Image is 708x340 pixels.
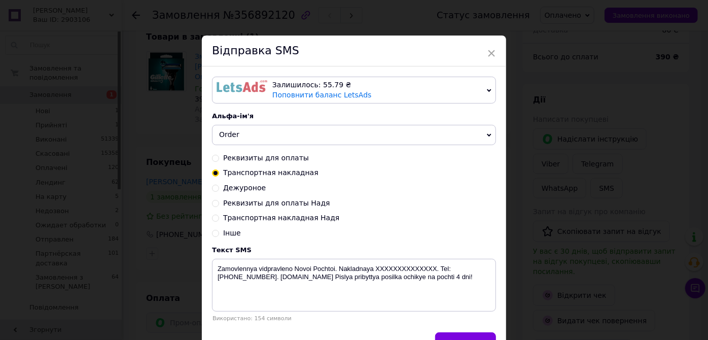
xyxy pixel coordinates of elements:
[223,229,241,237] span: Інше
[223,154,309,162] span: Реквизиты для оплаты
[223,214,339,222] span: Транспортная накладная Надя
[223,168,318,177] span: Транспортная накладная
[212,112,254,120] span: Альфа-ім'я
[202,36,506,66] div: Відправка SMS
[223,199,330,207] span: Реквизиты для оплаты Надя
[487,45,496,62] span: ×
[212,259,496,312] textarea: Zamovlennya vidpravleno Novoi Pochtoi. Nakladnaya XXXXXXXXXXXXXX. Tel: [PHONE_NUMBER]. [DOMAIN_NA...
[272,91,372,99] a: Поповнити баланс LetsAds
[223,184,266,192] span: Дежуроное
[272,80,483,90] div: Залишилось: 55.79 ₴
[212,315,496,322] div: Використано: 154 символи
[212,246,496,254] div: Текст SMS
[219,130,239,139] span: Order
